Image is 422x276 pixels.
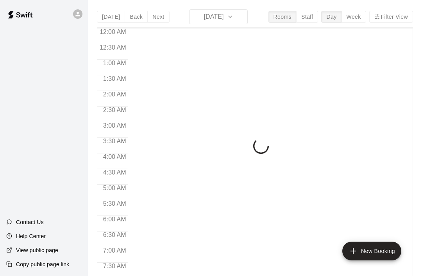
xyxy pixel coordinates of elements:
span: 7:30 AM [101,263,128,269]
span: 12:30 AM [98,44,128,51]
span: 6:00 AM [101,216,128,223]
span: 3:00 AM [101,122,128,129]
span: 6:30 AM [101,231,128,238]
span: 4:30 AM [101,169,128,176]
span: 1:30 AM [101,75,128,82]
span: 4:00 AM [101,153,128,160]
span: 7:00 AM [101,247,128,254]
p: Contact Us [16,218,44,226]
p: View public page [16,246,58,254]
span: 2:00 AM [101,91,128,98]
span: 5:30 AM [101,200,128,207]
span: 12:00 AM [98,28,128,35]
span: 2:30 AM [101,107,128,113]
span: 5:00 AM [101,185,128,191]
p: Help Center [16,232,46,240]
span: 3:30 AM [101,138,128,144]
p: Copy public page link [16,260,69,268]
button: add [342,242,401,260]
span: 1:00 AM [101,60,128,66]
